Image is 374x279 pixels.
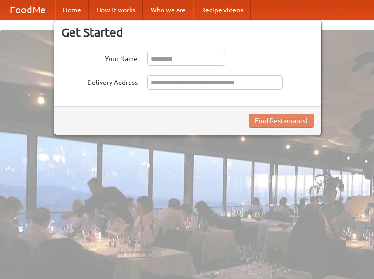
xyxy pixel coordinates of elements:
[61,52,138,63] label: Your Name
[249,114,314,128] button: Find Restaurants!
[89,0,143,20] a: How it works
[55,0,89,20] a: Home
[143,0,193,20] a: Who we are
[0,0,55,20] a: FoodMe
[61,75,138,87] label: Delivery Address
[193,0,251,20] a: Recipe videos
[61,25,314,40] h3: Get Started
